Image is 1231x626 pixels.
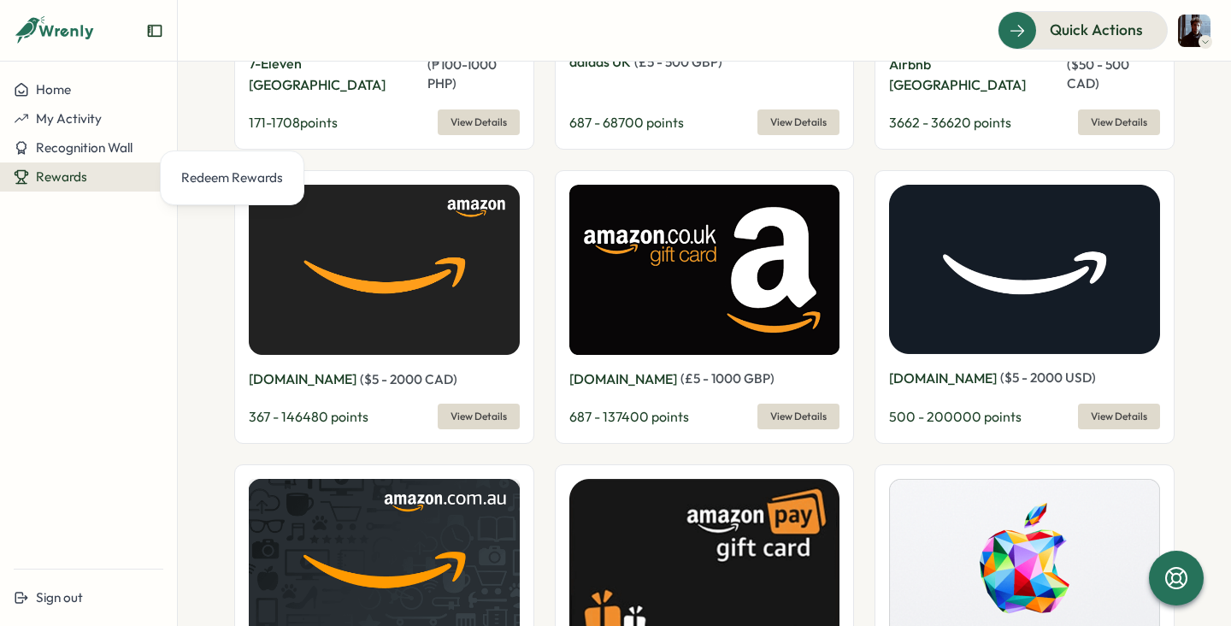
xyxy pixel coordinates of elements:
[1091,405,1147,428] span: View Details
[757,404,839,429] button: View Details
[634,54,722,70] span: ( £ 5 - 500 GBP )
[1091,110,1147,134] span: View Details
[889,408,1022,425] span: 500 - 200000 points
[249,114,338,131] span: 171 - 1708 points
[998,11,1168,49] button: Quick Actions
[1178,15,1210,47] img: Matias Leguizamon
[889,114,1011,131] span: 3662 - 36620 points
[438,109,520,135] button: View Details
[427,56,497,92] span: ( ₱ 100 - 1000 PHP )
[451,110,507,134] span: View Details
[569,114,684,131] span: 687 - 68700 points
[569,408,689,425] span: 687 - 137400 points
[249,185,520,355] img: Amazon.ca
[174,162,290,194] a: Redeem Rewards
[1078,109,1160,135] button: View Details
[36,139,133,156] span: Recognition Wall
[757,109,839,135] button: View Details
[36,81,71,97] span: Home
[1050,19,1143,41] span: Quick Actions
[569,369,677,390] p: [DOMAIN_NAME]
[1078,404,1160,429] button: View Details
[1000,369,1096,386] span: ( $ 5 - 2000 USD )
[360,371,457,387] span: ( $ 5 - 2000 CAD )
[889,368,997,389] p: [DOMAIN_NAME]
[249,53,424,96] p: 7-Eleven [GEOGRAPHIC_DATA]
[36,589,83,605] span: Sign out
[438,404,520,429] button: View Details
[451,405,507,428] span: View Details
[249,408,368,425] span: 367 - 146480 points
[770,110,827,134] span: View Details
[569,185,840,354] img: Amazon.co.uk
[36,110,102,127] span: My Activity
[770,405,827,428] span: View Details
[889,54,1063,97] p: Airbnb [GEOGRAPHIC_DATA]
[249,369,356,390] p: [DOMAIN_NAME]
[569,51,631,73] p: adidas UK
[146,22,163,39] button: Expand sidebar
[680,370,775,387] span: ( £ 5 - 1000 GBP )
[36,168,87,185] span: Rewards
[889,185,1160,354] img: Amazon.com
[181,168,283,187] div: Redeem Rewards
